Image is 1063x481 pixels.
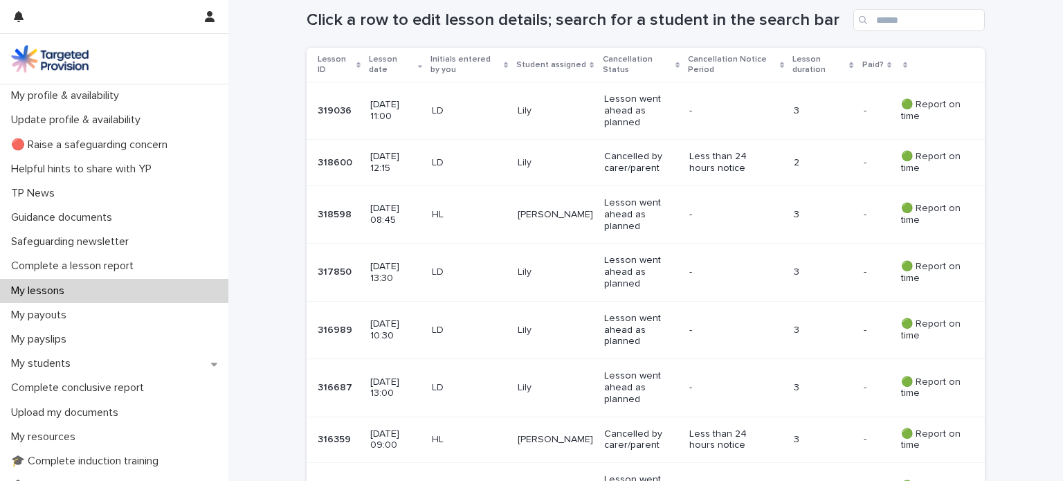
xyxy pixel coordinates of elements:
[370,428,421,452] p: [DATE] 09:00
[794,105,853,117] p: 3
[318,102,354,117] p: 319036
[6,163,163,176] p: Helpful hints to share with YP
[307,140,985,186] tr: 318600318600 [DATE] 12:15LDLilyCancelled by carer/parentLess than 24 hours notice2-- 🟢 Report on ...
[792,52,846,78] p: Lesson duration
[318,379,355,394] p: 316687
[6,114,152,127] p: Update profile & availability
[794,382,853,394] p: 3
[604,93,678,128] p: Lesson went ahead as planned
[432,266,507,278] p: LD
[307,359,985,417] tr: 316687316687 [DATE] 13:00LDLilyLesson went ahead as planned-3-- 🟢 Report on time
[318,52,353,78] p: Lesson ID
[862,57,884,73] p: Paid?
[6,284,75,298] p: My lessons
[318,264,354,278] p: 317850
[864,206,869,221] p: -
[864,102,869,117] p: -
[864,379,869,394] p: -
[864,264,869,278] p: -
[864,322,869,336] p: -
[307,186,985,244] tr: 318598318598 [DATE] 08:45HL[PERSON_NAME]Lesson went ahead as planned-3-- 🟢 Report on time
[432,105,507,117] p: LD
[518,157,593,169] p: Lily
[689,325,766,336] p: -
[370,99,421,122] p: [DATE] 11:00
[307,82,985,140] tr: 319036319036 [DATE] 11:00LDLilyLesson went ahead as planned-3-- 🟢 Report on time
[6,211,123,224] p: Guidance documents
[318,206,354,221] p: 318598
[6,430,87,444] p: My resources
[864,154,869,169] p: -
[318,322,355,336] p: 316989
[604,313,678,347] p: Lesson went ahead as planned
[6,455,170,468] p: 🎓 Complete induction training
[518,382,593,394] p: Lily
[6,333,78,346] p: My payslips
[432,325,507,336] p: LD
[518,434,593,446] p: [PERSON_NAME]
[6,381,155,394] p: Complete conclusive report
[370,318,421,342] p: [DATE] 10:30
[307,301,985,359] tr: 316989316989 [DATE] 10:30LDLilyLesson went ahead as planned-3-- 🟢 Report on time
[604,428,678,452] p: Cancelled by carer/parent
[794,434,853,446] p: 3
[518,325,593,336] p: Lily
[370,203,421,226] p: [DATE] 08:45
[794,209,853,221] p: 3
[901,318,963,342] p: 🟢 Report on time
[6,406,129,419] p: Upload my documents
[689,151,766,174] p: Less than 24 hours notice
[369,52,415,78] p: Lesson date
[370,151,421,174] p: [DATE] 12:15
[794,266,853,278] p: 3
[6,89,130,102] p: My profile & availability
[901,428,963,452] p: 🟢 Report on time
[901,203,963,226] p: 🟢 Report on time
[518,209,593,221] p: [PERSON_NAME]
[518,266,593,278] p: Lily
[603,52,672,78] p: Cancellation Status
[6,309,78,322] p: My payouts
[518,105,593,117] p: Lily
[432,209,507,221] p: HL
[432,434,507,446] p: HL
[794,157,853,169] p: 2
[11,45,89,73] img: M5nRWzHhSzIhMunXDL62
[6,138,179,152] p: 🔴 Raise a safeguarding concern
[370,376,421,400] p: [DATE] 13:00
[6,187,66,200] p: TP News
[318,154,355,169] p: 318600
[432,157,507,169] p: LD
[853,9,985,31] input: Search
[307,10,848,30] h1: Click a row to edit lesson details; search for a student in the search bar
[307,244,985,301] tr: 317850317850 [DATE] 13:30LDLilyLesson went ahead as planned-3-- 🟢 Report on time
[6,357,82,370] p: My students
[604,370,678,405] p: Lesson went ahead as planned
[688,52,776,78] p: Cancellation Notice Period
[864,431,869,446] p: -
[432,382,507,394] p: LD
[689,428,766,452] p: Less than 24 hours notice
[901,376,963,400] p: 🟢 Report on time
[430,52,500,78] p: Initials entered by you
[318,431,354,446] p: 316359
[901,151,963,174] p: 🟢 Report on time
[689,105,766,117] p: -
[307,417,985,463] tr: 316359316359 [DATE] 09:00HL[PERSON_NAME]Cancelled by carer/parentLess than 24 hours notice3-- 🟢 R...
[370,261,421,284] p: [DATE] 13:30
[901,261,963,284] p: 🟢 Report on time
[516,57,586,73] p: Student assigned
[604,197,678,232] p: Lesson went ahead as planned
[689,266,766,278] p: -
[794,325,853,336] p: 3
[901,99,963,122] p: 🟢 Report on time
[604,255,678,289] p: Lesson went ahead as planned
[604,151,678,174] p: Cancelled by carer/parent
[6,235,140,248] p: Safeguarding newsletter
[689,209,766,221] p: -
[689,382,766,394] p: -
[6,260,145,273] p: Complete a lesson report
